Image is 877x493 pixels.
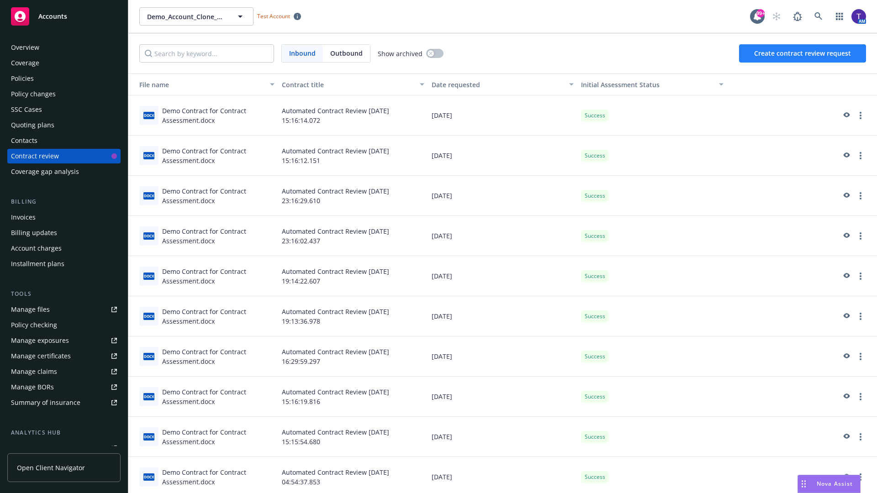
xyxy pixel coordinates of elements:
[7,210,121,225] a: Invoices
[428,95,578,136] div: [DATE]
[7,164,121,179] a: Coverage gap analysis
[7,56,121,70] a: Coverage
[840,431,851,442] a: preview
[428,176,578,216] div: [DATE]
[11,318,57,332] div: Policy checking
[830,7,849,26] a: Switch app
[855,431,866,442] a: more
[855,110,866,121] a: more
[11,87,56,101] div: Policy changes
[7,441,121,456] a: Loss summary generator
[11,241,62,256] div: Account charges
[840,110,851,121] a: preview
[282,80,414,89] div: Contract title
[585,312,605,320] span: Success
[428,136,578,176] div: [DATE]
[162,226,275,246] div: Demo Contract for Contract Assessment.docx
[756,9,765,17] div: 99+
[585,473,605,481] span: Success
[378,49,423,58] span: Show archived
[132,80,264,89] div: File name
[139,44,274,63] input: Search by keyword...
[147,12,226,21] span: Demo_Account_Clone_QA_CR_Tests_Demo
[143,473,154,480] span: docx
[139,7,254,26] button: Demo_Account_Clone_QA_CR_Tests_Demo
[38,13,67,20] span: Accounts
[11,441,87,456] div: Loss summary generator
[7,226,121,240] a: Billing updates
[754,49,851,58] span: Create contract review request
[162,307,275,326] div: Demo Contract for Contract Assessment.docx
[855,351,866,362] a: more
[143,353,154,360] span: docx
[7,318,121,332] a: Policy checking
[840,190,851,201] a: preview
[11,118,54,132] div: Quoting plans
[428,336,578,377] div: [DATE]
[7,4,121,29] a: Accounts
[162,467,275,487] div: Demo Contract for Contract Assessment.docx
[809,7,828,26] a: Search
[585,111,605,120] span: Success
[278,176,428,216] div: Automated Contract Review [DATE] 23:16:29.610
[585,272,605,280] span: Success
[162,387,275,406] div: Demo Contract for Contract Assessment.docx
[278,296,428,336] div: Automated Contract Review [DATE] 19:13:36.978
[11,380,54,394] div: Manage BORs
[7,395,121,410] a: Summary of insurance
[788,7,807,26] a: Report a Bug
[840,311,851,322] a: preview
[7,149,121,163] a: Contract review
[278,336,428,377] div: Automated Contract Review [DATE] 16:29:59.297
[855,472,866,483] a: more
[278,256,428,296] div: Automated Contract Review [DATE] 19:14:22.607
[17,463,85,472] span: Open Client Navigator
[143,273,154,279] span: docx
[855,190,866,201] a: more
[840,150,851,161] a: preview
[7,428,121,437] div: Analytics hub
[132,80,264,89] div: Toggle SortBy
[855,311,866,322] a: more
[162,106,275,125] div: Demo Contract for Contract Assessment.docx
[840,391,851,402] a: preview
[7,133,121,148] a: Contacts
[11,210,36,225] div: Invoices
[432,80,564,89] div: Date requested
[798,475,861,493] button: Nova Assist
[162,427,275,446] div: Demo Contract for Contract Assessment.docx
[7,102,121,117] a: SSC Cases
[143,192,154,199] span: docx
[7,302,121,317] a: Manage files
[11,164,79,179] div: Coverage gap analysis
[428,216,578,256] div: [DATE]
[428,256,578,296] div: [DATE]
[428,377,578,417] div: [DATE]
[162,347,275,366] div: Demo Contract for Contract Assessment.docx
[143,313,154,320] span: docx
[7,364,121,379] a: Manage claims
[851,9,866,24] img: photo
[817,480,853,488] span: Nova Assist
[278,377,428,417] div: Automated Contract Review [DATE] 15:16:19.816
[282,45,323,62] span: Inbound
[428,417,578,457] div: [DATE]
[585,152,605,160] span: Success
[330,48,363,58] span: Outbound
[11,40,39,55] div: Overview
[7,289,121,299] div: Tools
[855,271,866,282] a: more
[7,333,121,348] a: Manage exposures
[7,71,121,86] a: Policies
[7,349,121,363] a: Manage certificates
[585,232,605,240] span: Success
[7,241,121,256] a: Account charges
[585,393,605,401] span: Success
[11,333,69,348] div: Manage exposures
[143,112,154,119] span: docx
[11,226,57,240] div: Billing updates
[585,192,605,200] span: Success
[143,393,154,400] span: docx
[162,186,275,205] div: Demo Contract for Contract Assessment.docx
[855,391,866,402] a: more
